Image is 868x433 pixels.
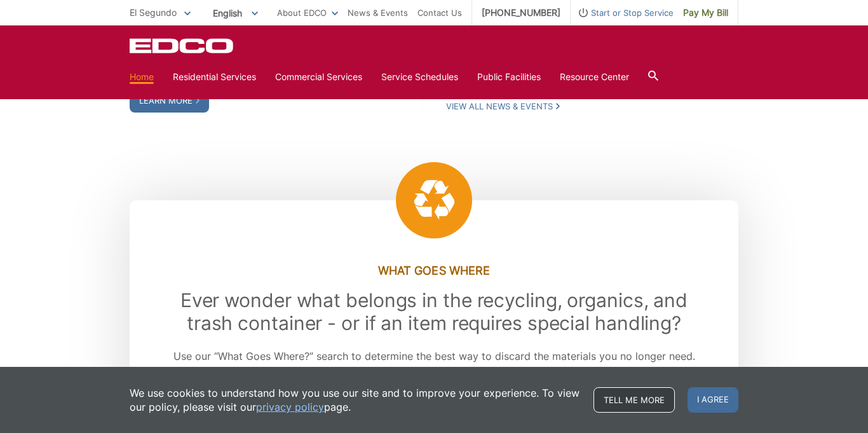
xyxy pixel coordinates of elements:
[446,100,560,112] a: View All News & Events
[158,347,710,365] p: Use our “What Goes Where?” search to determine the best way to discard the materials you no longe...
[683,6,728,20] span: Pay My Bill
[417,6,462,20] a: Contact Us
[688,387,738,413] span: I agree
[593,387,675,413] a: Tell me more
[277,6,338,20] a: About EDCO
[477,70,541,84] a: Public Facilities
[130,88,209,113] a: Learn More
[130,70,154,84] a: Home
[256,400,324,414] a: privacy policy
[158,264,710,278] h3: What Goes Where
[203,3,268,24] span: English
[158,289,710,334] h2: Ever wonder what belongs in the recycling, organics, and trash container - or if an item requires...
[130,7,177,18] span: El Segundo
[275,70,362,84] a: Commercial Services
[348,6,408,20] a: News & Events
[381,70,458,84] a: Service Schedules
[560,70,629,84] a: Resource Center
[130,38,235,53] a: EDCD logo. Return to the homepage.
[130,386,581,414] p: We use cookies to understand how you use our site and to improve your experience. To view our pol...
[173,70,256,84] a: Residential Services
